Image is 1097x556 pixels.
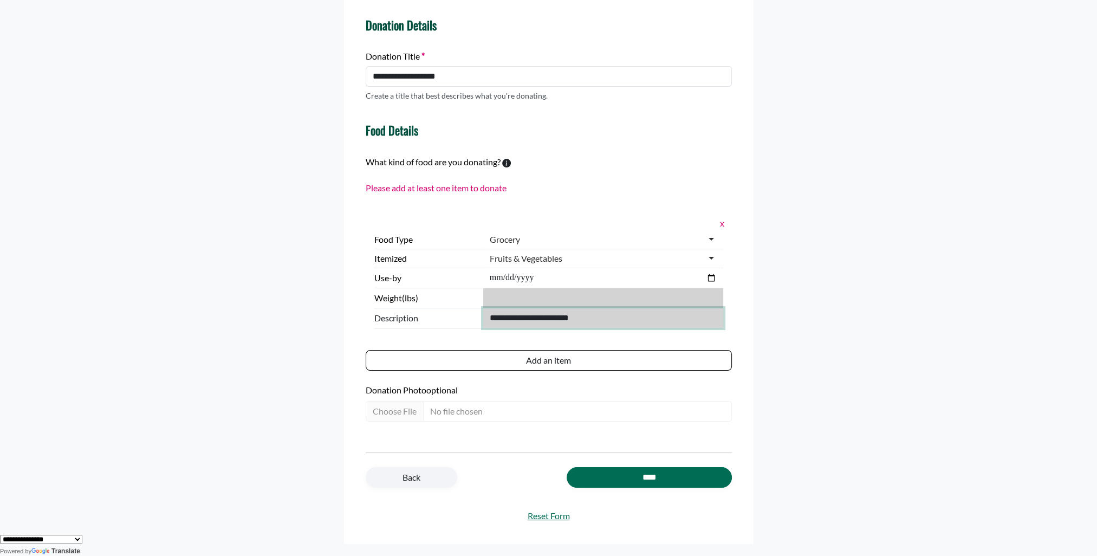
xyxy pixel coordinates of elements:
div: Grocery [490,234,520,245]
button: Add an item [366,350,732,371]
a: Translate [31,547,80,555]
label: What kind of food are you donating? [366,156,501,169]
a: Reset Form [366,509,732,522]
span: optional [426,385,458,395]
img: Google Translate [31,548,51,555]
p: Please add at least one item to donate [366,182,507,195]
label: Weight [374,292,479,305]
span: Description [374,312,479,325]
label: Donation Title [366,50,425,63]
h4: Food Details [366,123,418,137]
h4: Donation Details [366,18,732,32]
div: Fruits & Vegetables [490,253,562,264]
p: Create a title that best describes what you're donating. [366,90,548,101]
span: (lbs) [402,293,418,303]
button: x [717,216,723,230]
label: Itemized [374,252,479,265]
a: Back [366,467,457,488]
label: Donation Photo [366,384,732,397]
label: Food Type [374,233,479,246]
svg: To calculate environmental impacts, we follow the Food Loss + Waste Protocol [502,159,511,167]
label: Use-by [374,271,479,285]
